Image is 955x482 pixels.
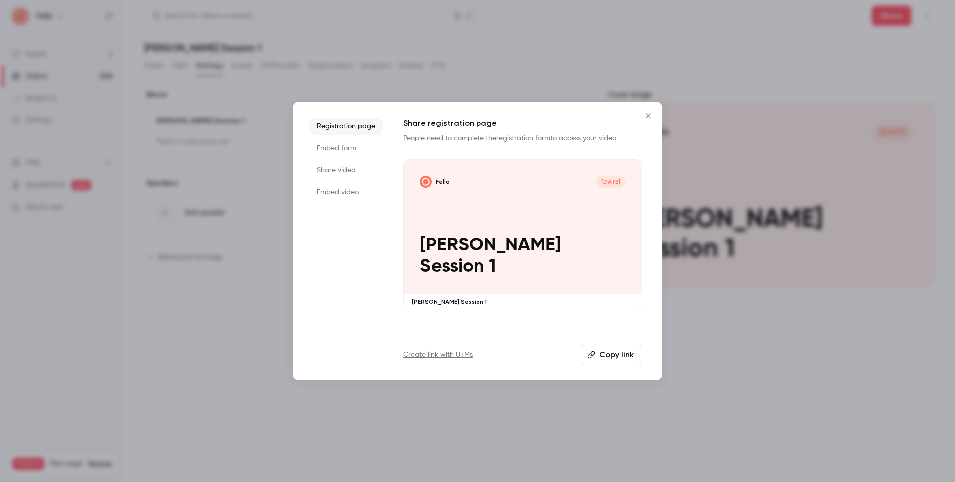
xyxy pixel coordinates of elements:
[309,161,383,179] li: Share video
[596,176,626,188] span: [DATE]
[403,133,642,143] p: People need to complete the to access your video
[309,118,383,135] li: Registration page
[496,135,550,142] a: registration form
[412,298,634,306] p: [PERSON_NAME] Session 1
[581,345,642,364] button: Copy link
[403,350,473,360] a: Create link with UTMs
[436,178,450,186] p: Fello
[309,139,383,157] li: Embed form
[420,235,626,278] p: [PERSON_NAME] Session 1
[403,159,642,310] a: Phil Jones Session 1Fello[DATE][PERSON_NAME] Session 1[PERSON_NAME] Session 1
[420,176,432,188] img: Phil Jones Session 1
[403,118,642,129] h1: Share registration page
[309,183,383,201] li: Embed video
[638,106,658,125] button: Close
